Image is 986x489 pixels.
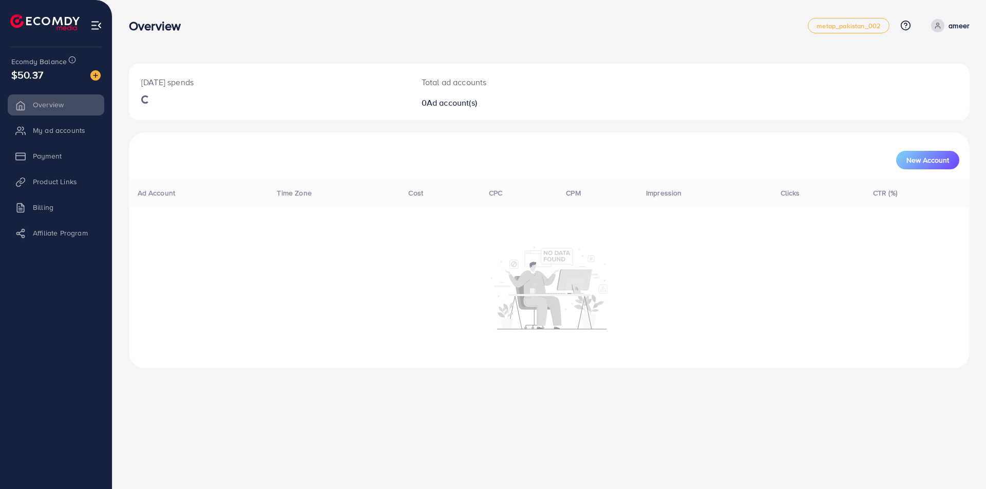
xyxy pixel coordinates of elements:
[949,19,970,32] p: ameer
[90,70,101,81] img: image
[422,76,607,88] p: Total ad accounts
[817,23,881,29] span: metap_pakistan_002
[11,56,67,67] span: Ecomdy Balance
[808,18,889,33] a: metap_pakistan_002
[422,98,607,108] h2: 0
[427,97,477,108] span: Ad account(s)
[141,76,397,88] p: [DATE] spends
[10,14,80,30] img: logo
[927,19,970,32] a: ameer
[906,157,949,164] span: New Account
[11,67,43,82] span: $50.37
[129,18,189,33] h3: Overview
[896,151,959,169] button: New Account
[90,19,102,31] img: menu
